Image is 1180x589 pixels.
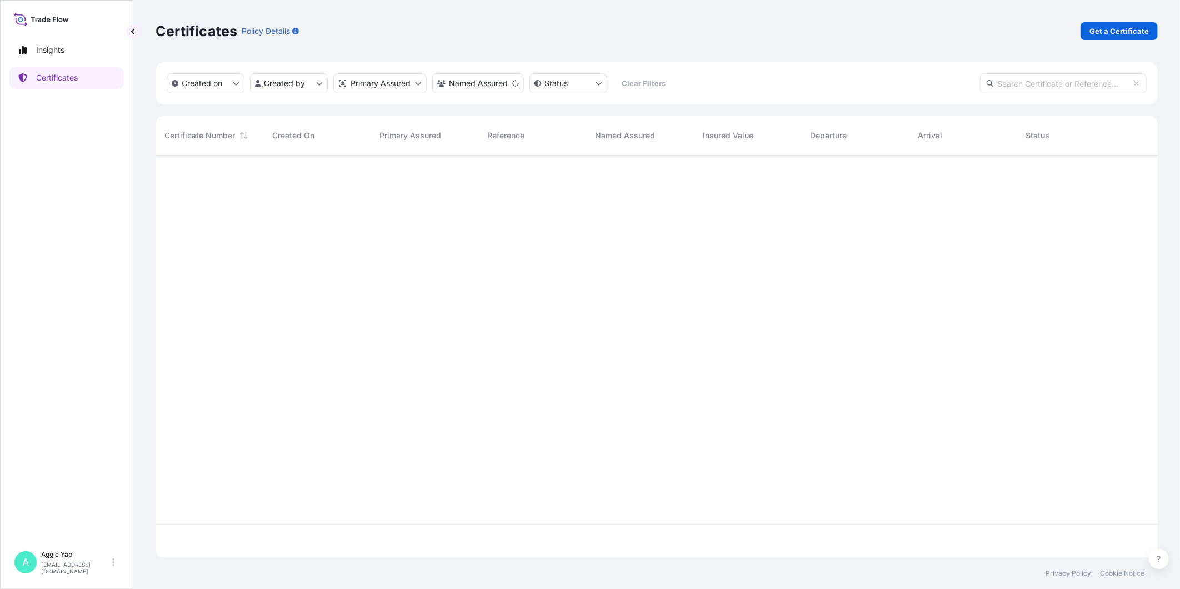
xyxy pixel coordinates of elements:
p: Aggie Yap [41,550,110,559]
button: createdBy Filter options [250,73,328,93]
p: Certificates [36,72,78,83]
span: Named Assured [595,130,655,141]
span: Arrival [918,130,942,141]
a: Certificates [9,67,124,89]
span: A [22,557,29,568]
span: Certificate Number [164,130,235,141]
a: Cookie Notice [1100,569,1144,578]
p: Certificates [156,22,237,40]
input: Search Certificate or Reference... [980,73,1147,93]
a: Insights [9,39,124,61]
p: [EMAIL_ADDRESS][DOMAIN_NAME] [41,561,110,575]
button: certificateStatus Filter options [529,73,607,93]
button: createdOn Filter options [167,73,244,93]
p: Created by [264,78,306,89]
span: Status [1026,130,1049,141]
a: Get a Certificate [1081,22,1158,40]
button: distributor Filter options [333,73,427,93]
p: Named Assured [449,78,508,89]
p: Insights [36,44,64,56]
span: Created On [272,130,314,141]
button: Clear Filters [613,74,675,92]
a: Privacy Policy [1046,569,1091,578]
p: Primary Assured [351,78,411,89]
span: Reference [487,130,524,141]
span: Primary Assured [380,130,442,141]
p: Created on [182,78,222,89]
span: Departure [811,130,847,141]
p: Status [544,78,568,89]
button: Sort [237,129,251,142]
p: Clear Filters [622,78,666,89]
p: Get a Certificate [1089,26,1149,37]
button: cargoOwner Filter options [432,73,524,93]
p: Policy Details [242,26,290,37]
span: Insured Value [703,130,753,141]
